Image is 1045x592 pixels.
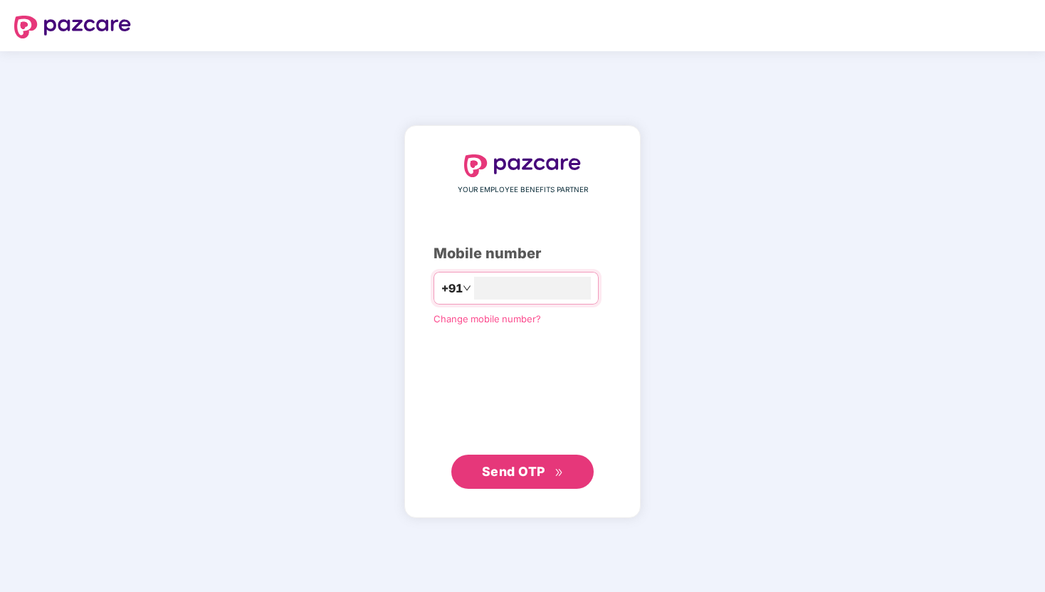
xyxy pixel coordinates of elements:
[451,455,594,489] button: Send OTPdouble-right
[482,464,545,479] span: Send OTP
[441,280,463,297] span: +91
[14,16,131,38] img: logo
[555,468,564,477] span: double-right
[464,154,581,177] img: logo
[434,313,541,324] a: Change mobile number?
[434,243,611,265] div: Mobile number
[463,284,471,292] span: down
[458,184,588,196] span: YOUR EMPLOYEE BENEFITS PARTNER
